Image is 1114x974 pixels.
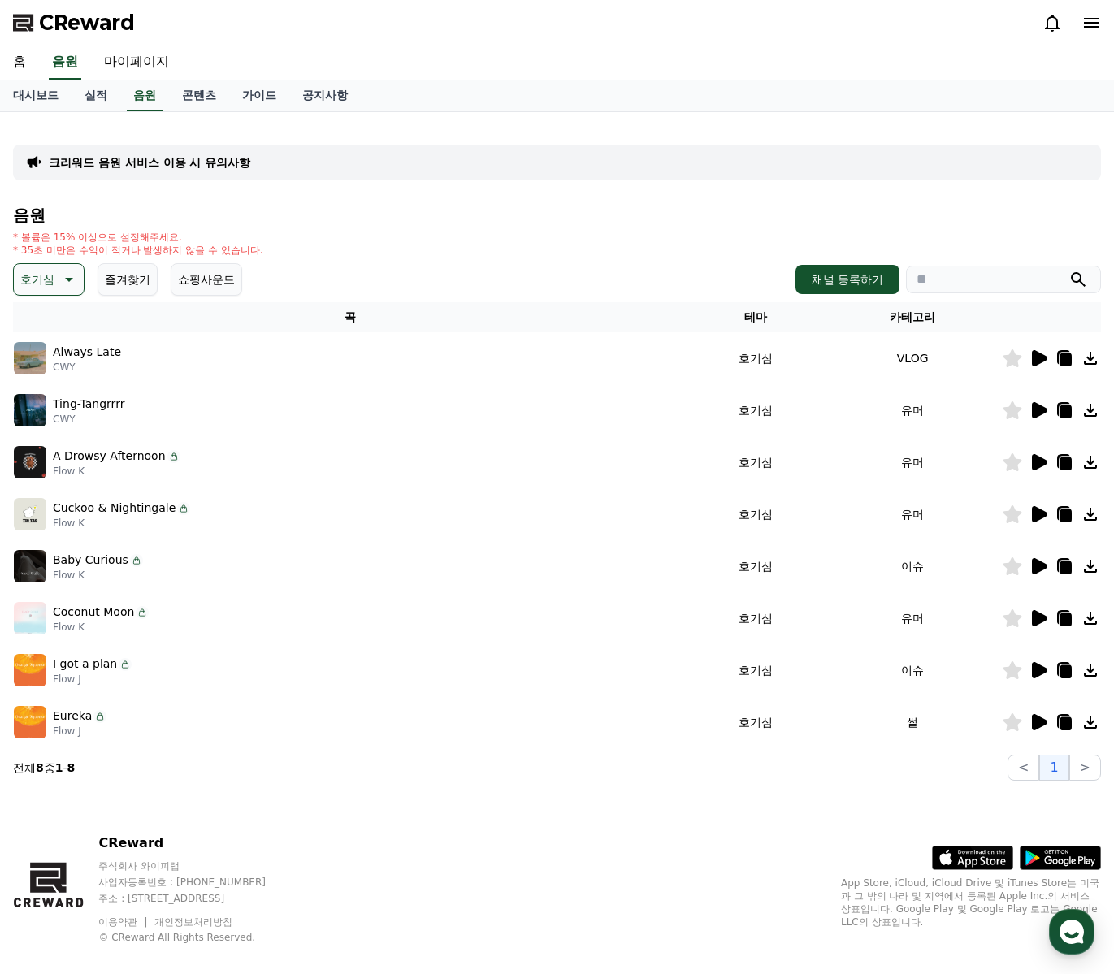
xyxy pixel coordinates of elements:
th: 테마 [688,302,824,332]
span: CReward [39,10,135,36]
img: music [14,394,46,426]
button: < [1008,755,1039,781]
p: Flow K [53,465,180,478]
td: 유머 [823,488,1002,540]
p: I got a plan [53,656,117,673]
p: 주식회사 와이피랩 [98,859,297,872]
strong: 1 [55,761,63,774]
p: CWY [53,361,121,374]
td: 유머 [823,436,1002,488]
p: Coconut Moon [53,604,134,621]
p: Always Late [53,344,121,361]
td: 호기심 [688,488,824,540]
td: 호기심 [688,332,824,384]
td: 호기심 [688,696,824,748]
a: 개인정보처리방침 [154,916,232,928]
button: 1 [1039,755,1068,781]
button: 쇼핑사운드 [171,263,242,296]
img: music [14,706,46,738]
td: 유머 [823,384,1002,436]
p: Flow K [53,621,149,634]
p: CWY [53,413,124,426]
button: 호기심 [13,263,85,296]
strong: 8 [36,761,44,774]
td: VLOG [823,332,1002,384]
p: App Store, iCloud, iCloud Drive 및 iTunes Store는 미국과 그 밖의 나라 및 지역에서 등록된 Apple Inc.의 서비스 상표입니다. Goo... [841,877,1101,929]
a: 공지사항 [289,80,361,111]
p: * 볼륨은 15% 이상으로 설정해주세요. [13,231,263,244]
p: 사업자등록번호 : [PHONE_NUMBER] [98,876,297,889]
button: 즐겨찾기 [98,263,158,296]
p: A Drowsy Afternoon [53,448,166,465]
p: Flow K [53,569,143,582]
p: * 35초 미만은 수익이 적거나 발생하지 않을 수 있습니다. [13,244,263,257]
a: 음원 [127,80,163,111]
td: 썰 [823,696,1002,748]
button: > [1069,755,1101,781]
p: Baby Curious [53,552,128,569]
img: music [14,602,46,634]
h4: 음원 [13,206,1101,224]
td: 이슈 [823,644,1002,696]
p: Flow J [53,725,106,738]
a: 실적 [72,80,120,111]
img: music [14,550,46,582]
p: 호기심 [20,268,54,291]
p: Eureka [53,708,92,725]
img: music [14,498,46,530]
a: CReward [13,10,135,36]
button: 채널 등록하기 [795,265,899,294]
th: 곡 [13,302,688,332]
td: 호기심 [688,436,824,488]
p: 전체 중 - [13,760,75,776]
td: 호기심 [688,592,824,644]
td: 이슈 [823,540,1002,592]
img: music [14,446,46,478]
p: CReward [98,833,297,853]
a: 콘텐츠 [169,80,229,111]
p: Cuckoo & Nightingale [53,500,176,517]
a: 크리워드 음원 서비스 이용 시 유의사항 [49,154,250,171]
strong: 8 [67,761,76,774]
img: music [14,342,46,374]
td: 호기심 [688,644,824,696]
th: 카테고리 [823,302,1002,332]
p: 주소 : [STREET_ADDRESS] [98,892,297,905]
img: music [14,654,46,686]
p: Flow J [53,673,132,686]
p: Ting-Tangrrrr [53,396,124,413]
a: 가이드 [229,80,289,111]
p: Flow K [53,517,190,530]
a: 이용약관 [98,916,150,928]
a: 음원 [49,45,81,80]
a: 마이페이지 [91,45,182,80]
td: 호기심 [688,540,824,592]
p: © CReward All Rights Reserved. [98,931,297,944]
td: 유머 [823,592,1002,644]
td: 호기심 [688,384,824,436]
